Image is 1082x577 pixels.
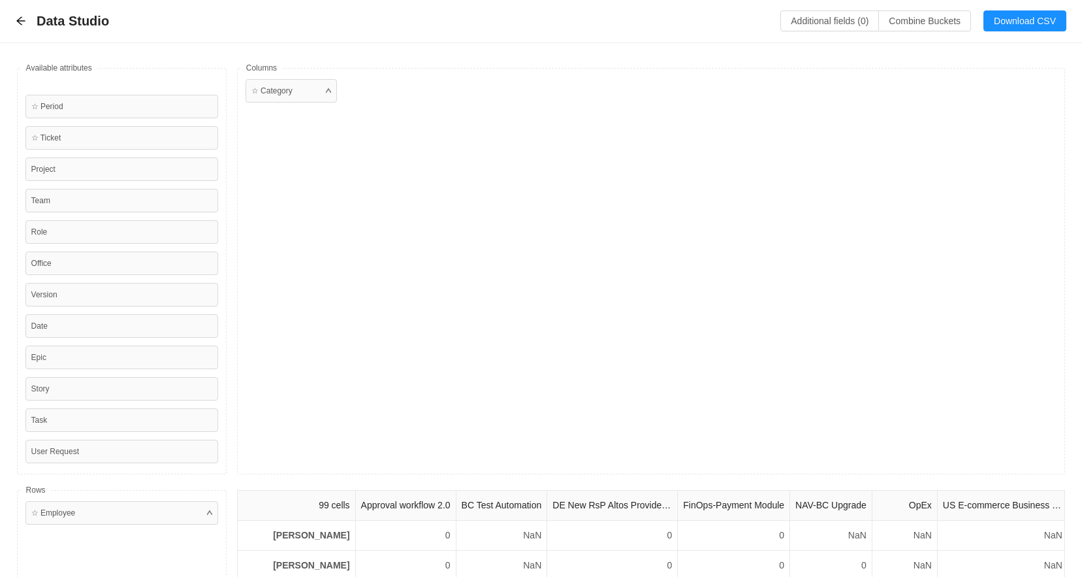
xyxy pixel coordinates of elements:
[678,491,790,521] th: FinOps-Payment Module
[937,521,1068,551] td: NaN
[790,521,872,551] td: NaN
[355,521,456,551] td: 0
[456,491,547,521] th: BC Test Automation
[790,491,872,521] th: NAV-BC Upgrade
[25,220,218,244] div: Role
[878,10,971,31] button: Combine Buckets
[678,521,790,551] td: 0
[872,491,937,521] th: OpEx
[872,521,937,551] td: NaN
[780,10,879,31] button: Additional fields (0)
[25,157,218,181] div: Project
[25,440,218,463] div: User Request
[937,491,1068,521] th: US E-commerce Business Implementation
[25,377,218,401] div: Story
[355,491,456,521] th: Approval workflow 2.0
[983,10,1066,31] button: Download CSV
[251,85,293,97] div: ☆ Category
[25,346,218,369] div: Epic
[16,16,26,27] div: Back
[25,314,218,338] div: Date
[547,491,678,521] th: DE New RsP Altos Provider Integration
[25,408,218,432] div: Task
[31,507,76,519] div: ☆ Employee
[25,95,218,118] div: ☆ Period
[25,189,218,212] div: Team
[547,521,678,551] td: 0
[25,283,218,306] div: Version
[25,252,218,275] div: Office
[16,16,26,26] i: icon: arrow-left
[238,491,355,521] th: 99 cells
[37,10,117,31] span: Data Studio
[238,521,355,551] th: [PERSON_NAME]
[25,501,218,525] div: ☆ Employee
[456,521,547,551] td: NaN
[25,126,218,150] div: ☆ Ticket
